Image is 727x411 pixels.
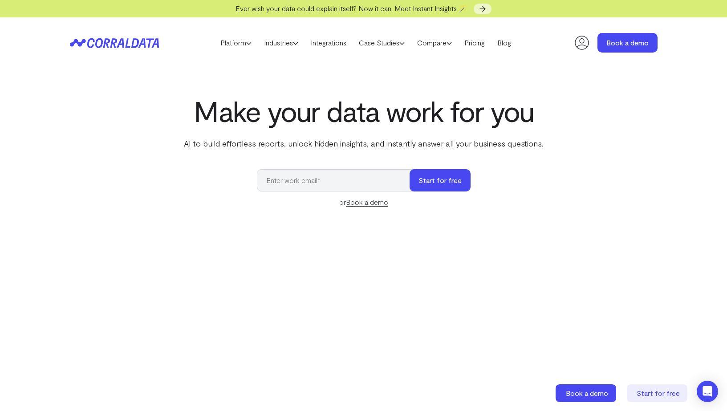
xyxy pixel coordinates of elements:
[257,197,471,208] div: or
[346,198,388,207] a: Book a demo
[258,36,305,49] a: Industries
[491,36,517,49] a: Blog
[566,389,608,397] span: Book a demo
[637,389,680,397] span: Start for free
[353,36,411,49] a: Case Studies
[182,95,545,127] h1: Make your data work for you
[627,384,689,402] a: Start for free
[410,169,471,191] button: Start for free
[597,33,658,53] a: Book a demo
[214,36,258,49] a: Platform
[697,381,718,402] div: Open Intercom Messenger
[556,384,618,402] a: Book a demo
[257,169,418,191] input: Enter work email*
[411,36,458,49] a: Compare
[236,4,467,12] span: Ever wish your data could explain itself? Now it can. Meet Instant Insights 🪄
[458,36,491,49] a: Pricing
[305,36,353,49] a: Integrations
[182,138,545,149] p: AI to build effortless reports, unlock hidden insights, and instantly answer all your business qu...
